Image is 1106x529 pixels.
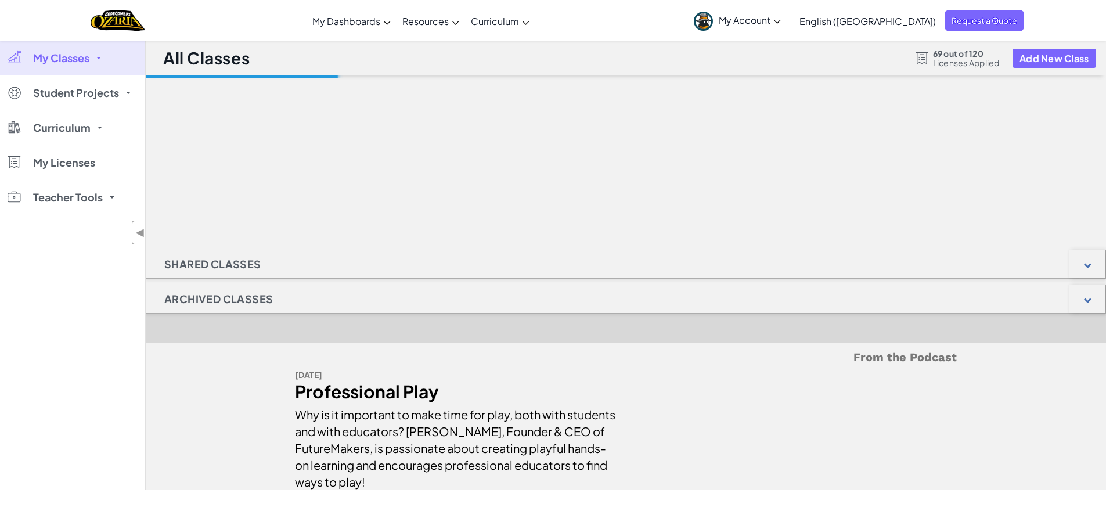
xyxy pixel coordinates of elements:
[799,15,936,27] span: English ([GEOGRAPHIC_DATA])
[163,47,250,69] h1: All Classes
[135,224,145,241] span: ◀
[295,348,957,366] h5: From the Podcast
[945,10,1024,31] a: Request a Quote
[719,14,781,26] span: My Account
[33,53,89,63] span: My Classes
[794,5,942,37] a: English ([GEOGRAPHIC_DATA])
[91,9,145,33] a: Ozaria by CodeCombat logo
[33,123,91,133] span: Curriculum
[1013,49,1096,68] button: Add New Class
[397,5,465,37] a: Resources
[688,2,787,39] a: My Account
[146,285,291,314] h1: Archived Classes
[295,383,617,400] div: Professional Play
[402,15,449,27] span: Resources
[295,400,617,490] div: Why is it important to make time for play, both with students and with educators? [PERSON_NAME], ...
[33,157,95,168] span: My Licenses
[471,15,519,27] span: Curriculum
[91,9,145,33] img: Home
[465,5,535,37] a: Curriculum
[694,12,713,31] img: avatar
[312,15,380,27] span: My Dashboards
[933,49,1000,58] span: 69 out of 120
[146,250,279,279] h1: Shared Classes
[33,192,103,203] span: Teacher Tools
[933,58,1000,67] span: Licenses Applied
[295,366,617,383] div: [DATE]
[307,5,397,37] a: My Dashboards
[33,88,119,98] span: Student Projects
